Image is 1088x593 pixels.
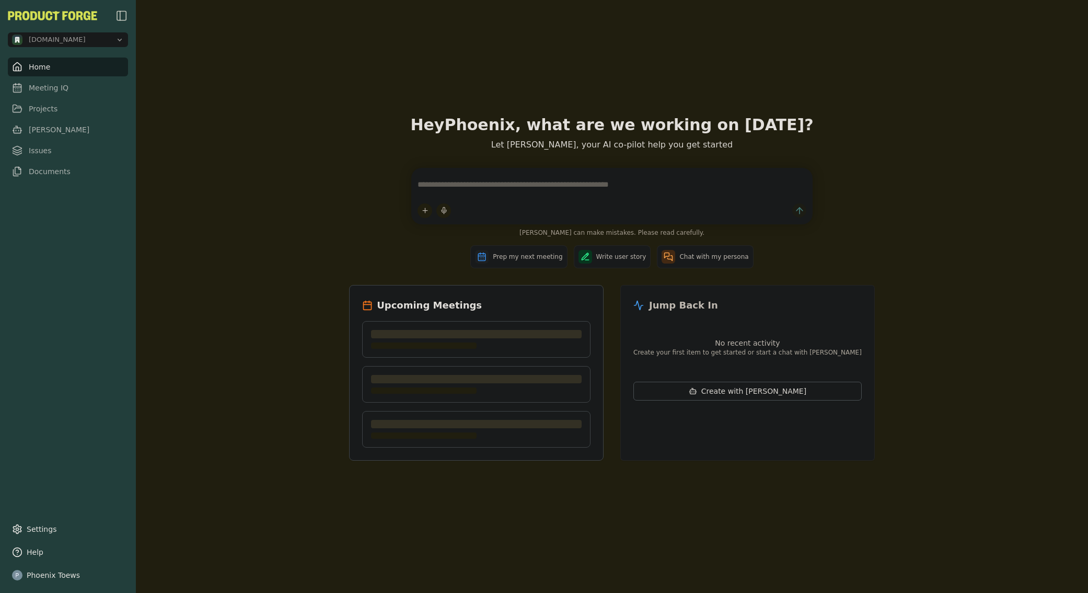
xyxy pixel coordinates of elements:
a: Settings [8,520,128,539]
a: Documents [8,162,128,181]
button: Write user story [574,245,651,268]
span: [PERSON_NAME] can make mistakes. Please read carefully. [411,229,813,237]
a: Meeting IQ [8,78,128,97]
span: Create with [PERSON_NAME] [701,386,806,396]
p: Let [PERSON_NAME], your AI co-pilot help you get started [349,139,875,151]
button: PF-Logo [8,11,97,20]
button: Add content to chat [418,203,432,218]
p: Create your first item to get started or start a chat with [PERSON_NAME] [633,348,862,357]
button: Help [8,543,128,562]
span: Chat with my persona [679,253,748,261]
button: Create with [PERSON_NAME] [633,382,862,401]
h2: Upcoming Meetings [377,298,482,313]
button: Prep my next meeting [470,245,567,268]
button: Send message [792,203,806,218]
a: [PERSON_NAME] [8,120,128,139]
span: Prep my next meeting [493,253,562,261]
h2: Jump Back In [649,298,718,313]
button: Phoenix Toews [8,566,128,585]
span: methodic.work [29,35,86,44]
span: Write user story [596,253,646,261]
button: Close Sidebar [115,9,128,22]
button: Start dictation [436,203,451,218]
img: sidebar [115,9,128,22]
h1: Hey Phoenix , what are we working on [DATE]? [349,116,875,134]
img: profile [12,570,22,580]
a: Projects [8,99,128,118]
p: No recent activity [633,338,862,348]
img: methodic.work [12,35,22,45]
button: Open organization switcher [8,32,128,47]
img: Product Forge [8,11,97,20]
button: Chat with my persona [657,245,753,268]
a: Issues [8,141,128,160]
a: Home [8,58,128,76]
